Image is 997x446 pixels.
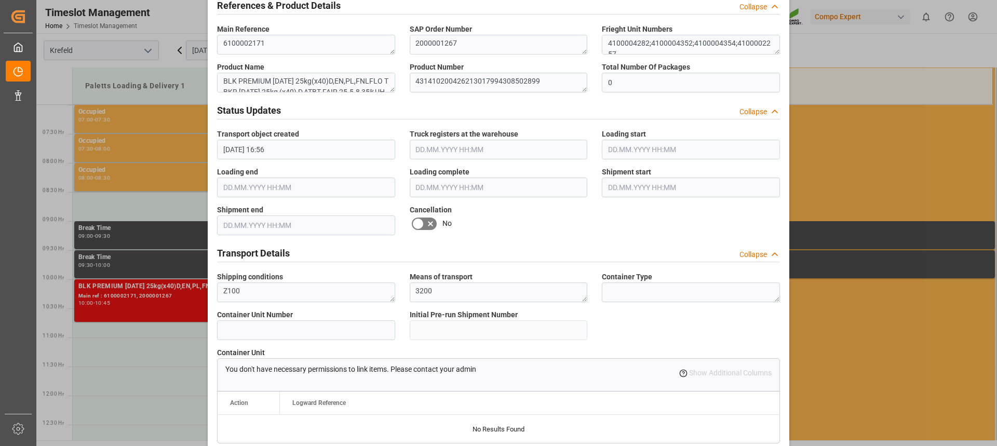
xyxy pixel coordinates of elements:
[217,73,395,92] textarea: BLK PREMIUM [DATE] 25kg(x40)D,EN,PL,FNLFLO T BKR [DATE] 25kg (x40) D,ATBT FAIR 25-5-8 35%UH 3M 25...
[602,178,780,197] input: DD.MM.YYYY HH:MM
[225,364,476,375] p: You don't have necessary permissions to link items. Please contact your admin
[410,178,588,197] input: DD.MM.YYYY HH:MM
[602,272,652,282] span: Container Type
[602,35,780,55] textarea: 4100004282;4100004352;4100004354;4100002257
[410,129,518,140] span: Truck registers at the warehouse
[410,272,473,282] span: Means of transport
[442,218,452,229] span: No
[739,2,767,12] div: Collapse
[217,272,283,282] span: Shipping conditions
[217,167,258,178] span: Loading end
[217,103,281,117] h2: Status Updates
[410,205,452,215] span: Cancellation
[217,178,395,197] input: DD.MM.YYYY HH:MM
[739,106,767,117] div: Collapse
[217,205,263,215] span: Shipment end
[217,347,265,358] span: Container Unit
[602,129,646,140] span: Loading start
[217,35,395,55] textarea: 6100002171
[217,282,395,302] textarea: Z100
[217,215,395,235] input: DD.MM.YYYY HH:MM
[217,309,293,320] span: Container Unit Number
[410,24,472,35] span: SAP Order Number
[217,129,299,140] span: Transport object created
[217,24,270,35] span: Main Reference
[217,246,290,260] h2: Transport Details
[217,62,264,73] span: Product Name
[410,309,518,320] span: Initial Pre-run Shipment Number
[410,35,588,55] textarea: 2000001267
[602,140,780,159] input: DD.MM.YYYY HH:MM
[739,249,767,260] div: Collapse
[602,167,651,178] span: Shipment start
[410,282,588,302] textarea: 3200
[410,167,469,178] span: Loading complete
[217,140,395,159] input: DD.MM.YYYY HH:MM
[410,140,588,159] input: DD.MM.YYYY HH:MM
[602,62,690,73] span: Total Number Of Packages
[410,73,588,92] textarea: 431410200426213017994308502899
[602,24,672,35] span: Frieght Unit Numbers
[230,399,248,407] div: Action
[292,399,346,407] span: Logward Reference
[410,62,464,73] span: Product Number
